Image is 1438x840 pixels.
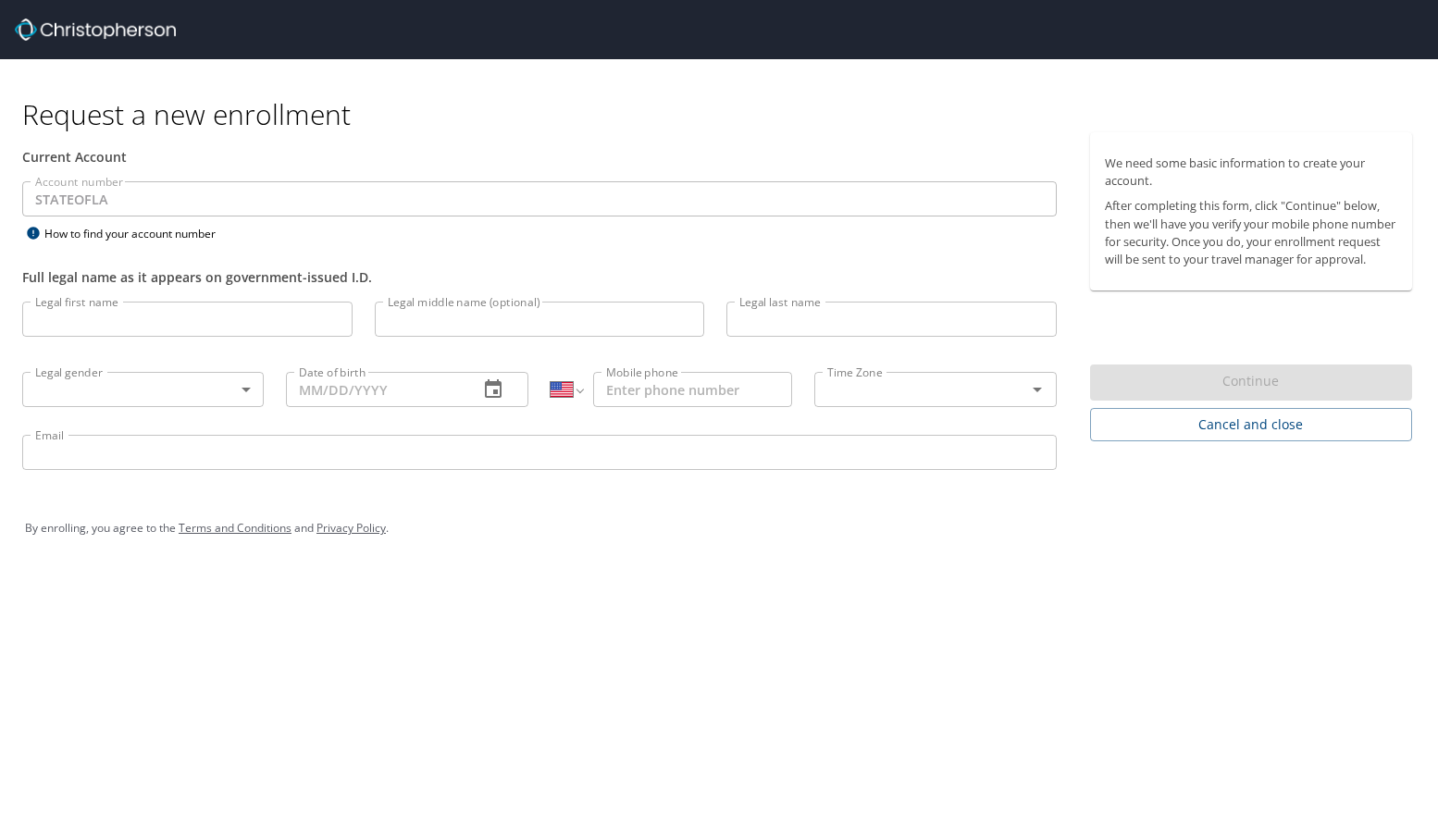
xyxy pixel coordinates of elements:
[22,147,1057,167] div: Current Account
[286,372,463,407] input: MM/DD/YYYY
[22,372,264,407] div: ​
[22,222,254,245] div: How to find your account number
[1090,408,1413,442] button: Cancel and close
[22,267,1057,287] div: Full legal name as it appears on government-issued I.D.
[316,520,386,536] a: Privacy Policy
[1105,197,1398,268] p: After completing this form, click "Continue" below, then we'll have you verify your mobile phone ...
[179,520,291,536] a: Terms and Conditions
[22,96,1427,132] h1: Request a new enrollment
[25,505,1413,551] div: By enrolling, you agree to the and .
[15,19,176,41] img: cbt logo
[1024,377,1050,402] button: Open
[1105,414,1398,437] span: Cancel and close
[593,372,792,407] input: Enter phone number
[1105,154,1398,190] p: We need some basic information to create your account.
